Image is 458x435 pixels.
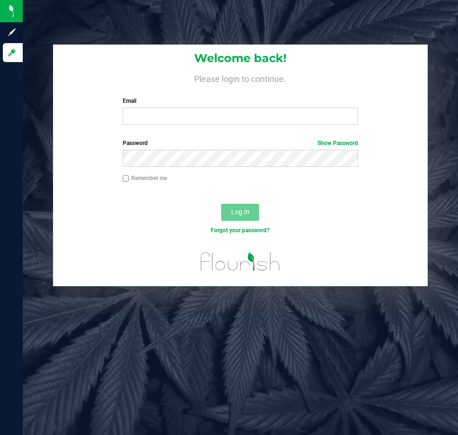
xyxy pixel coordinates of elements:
span: Log In [231,208,250,216]
a: Show Password [317,140,358,146]
h4: Please login to continue. [53,72,428,83]
inline-svg: Sign up [7,27,17,37]
button: Log In [221,204,259,221]
label: Email [123,97,358,105]
a: Forgot your password? [211,227,269,234]
h1: Welcome back! [53,52,428,64]
img: flourish_logo.svg [194,245,287,279]
inline-svg: Log in [7,48,17,57]
input: Remember me [123,175,129,182]
label: Remember me [123,174,167,182]
span: Password [123,140,148,146]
